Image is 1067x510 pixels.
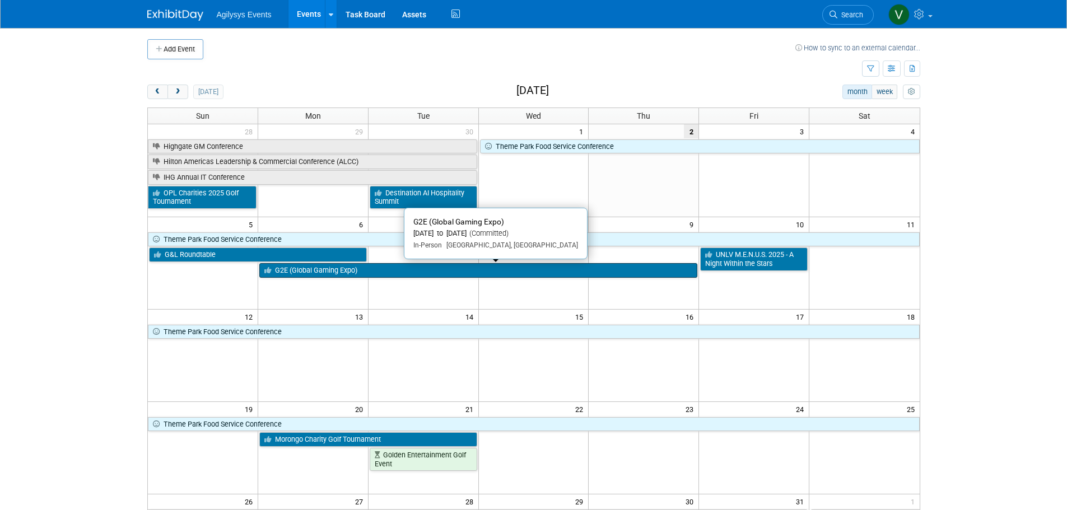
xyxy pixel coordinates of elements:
span: 20 [354,402,368,416]
h2: [DATE] [516,85,549,97]
a: Destination AI Hospitality Summit [370,186,477,209]
span: 19 [244,402,258,416]
a: Hilton Americas Leadership & Commercial Conference (ALCC) [148,155,477,169]
button: [DATE] [193,85,223,99]
span: 28 [464,494,478,508]
span: 15 [574,310,588,324]
a: Theme Park Food Service Conference [480,139,920,154]
span: 10 [795,217,809,231]
a: Theme Park Food Service Conference [148,325,920,339]
a: How to sync to an external calendar... [795,44,920,52]
span: Sun [196,111,209,120]
a: UNLV M.E.N.U.S. 2025 - A Night Within the Stars [700,247,808,270]
span: 11 [906,217,920,231]
span: Thu [637,111,650,120]
span: 25 [906,402,920,416]
span: Tue [417,111,430,120]
a: Theme Park Food Service Conference [148,417,920,432]
a: G2E (Global Gaming Expo) [259,263,697,278]
span: 9 [688,217,698,231]
span: 3 [799,124,809,138]
a: OPL Charities 2025 Golf Tournament [148,186,257,209]
a: IHG Annual IT Conference [148,170,477,185]
button: prev [147,85,168,99]
div: [DATE] to [DATE] [413,229,578,238]
button: month [842,85,872,99]
span: 2 [684,124,698,138]
span: Wed [526,111,541,120]
span: 17 [795,310,809,324]
span: 18 [906,310,920,324]
img: ExhibitDay [147,10,203,21]
span: 24 [795,402,809,416]
span: 23 [684,402,698,416]
i: Personalize Calendar [908,88,915,96]
span: Fri [749,111,758,120]
a: Highgate GM Conference [148,139,477,154]
span: 28 [244,124,258,138]
a: Golden Entertainment Golf Event [370,448,477,471]
span: 14 [464,310,478,324]
button: week [872,85,897,99]
span: 16 [684,310,698,324]
button: myCustomButton [903,85,920,99]
button: next [167,85,188,99]
span: 26 [244,494,258,508]
span: 21 [464,402,478,416]
span: [GEOGRAPHIC_DATA], [GEOGRAPHIC_DATA] [442,241,578,249]
span: 29 [574,494,588,508]
span: 27 [354,494,368,508]
span: 29 [354,124,368,138]
span: 1 [578,124,588,138]
span: Agilysys Events [217,10,272,19]
span: 4 [910,124,920,138]
img: Vaitiare Munoz [888,4,910,25]
span: In-Person [413,241,442,249]
span: 31 [795,494,809,508]
a: Theme Park Food Service Conference [148,232,920,247]
span: Mon [305,111,321,120]
span: 1 [910,494,920,508]
span: 30 [684,494,698,508]
span: 30 [464,124,478,138]
span: (Committed) [467,229,509,237]
span: G2E (Global Gaming Expo) [413,217,504,226]
button: Add Event [147,39,203,59]
a: Search [822,5,874,25]
span: 13 [354,310,368,324]
span: Sat [859,111,870,120]
span: Search [837,11,863,19]
a: Morongo Charity Golf Tournament [259,432,477,447]
span: 22 [574,402,588,416]
a: G&L Roundtable [149,247,367,262]
span: 12 [244,310,258,324]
